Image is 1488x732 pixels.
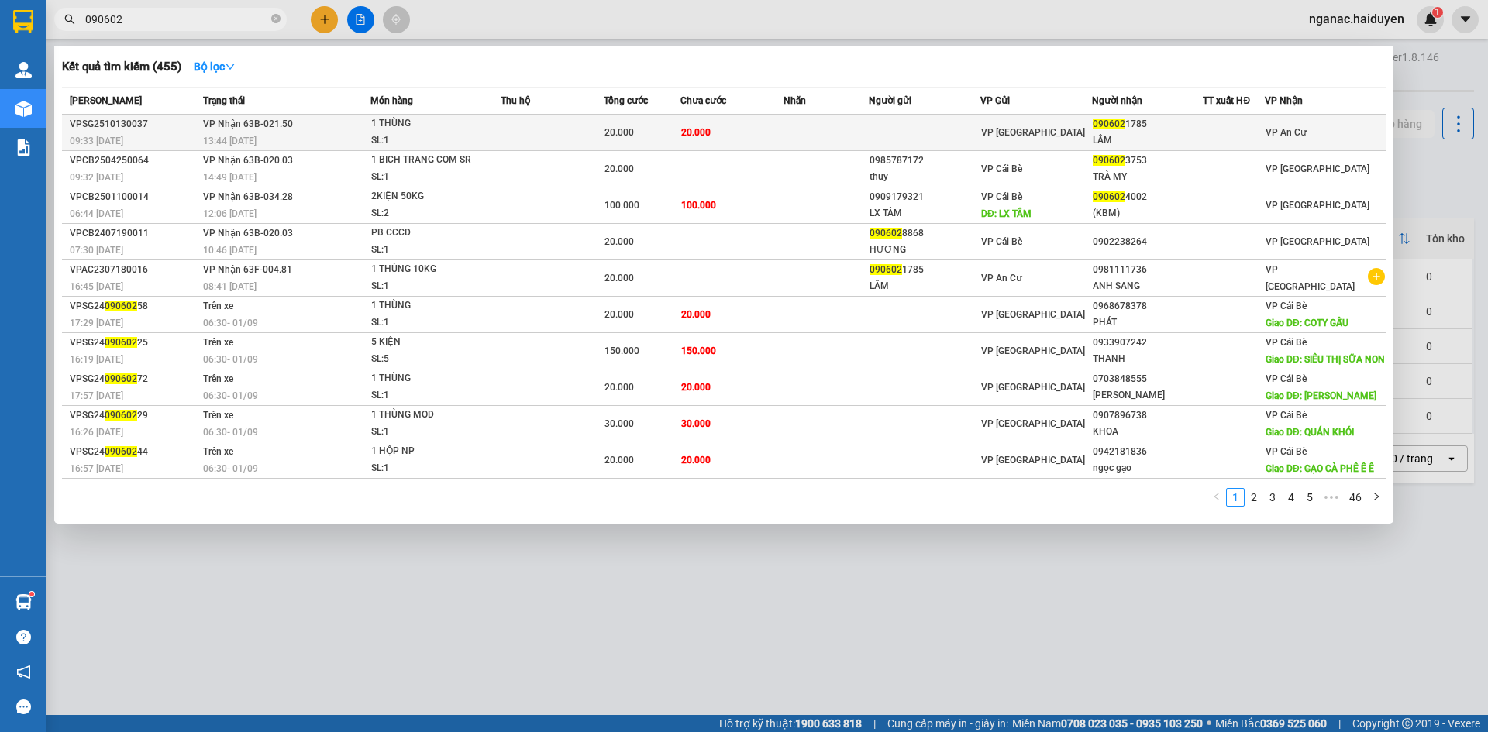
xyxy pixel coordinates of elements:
[1266,337,1307,348] span: VP Cái Bè
[371,314,487,332] div: SL: 1
[15,139,32,156] img: solution-icon
[1266,463,1374,474] span: Giao DĐ: GẠO CÀ PHÊ Ê Ê
[70,318,123,328] span: 17:29 [DATE]
[203,373,233,384] span: Trên xe
[181,54,248,79] button: Bộ lọcdown
[1093,387,1203,404] div: [PERSON_NAME]
[1367,488,1386,507] button: right
[70,208,123,219] span: 06:44 [DATE]
[1093,155,1125,166] span: 090602
[1093,444,1203,460] div: 0942181836
[70,136,123,146] span: 09:33 [DATE]
[981,127,1085,138] span: VP [GEOGRAPHIC_DATA]
[604,95,648,106] span: Tổng cước
[1093,116,1203,132] div: 1785
[203,281,257,292] span: 08:41 [DATE]
[70,427,123,438] span: 16:26 [DATE]
[15,62,32,78] img: warehouse-icon
[1093,119,1125,129] span: 090602
[1093,314,1203,331] div: PHÁT
[1093,335,1203,351] div: 0933907242
[70,298,198,314] div: VPSG24 58
[105,410,137,421] span: 090602
[981,382,1085,393] span: VP [GEOGRAPHIC_DATA]
[70,172,123,183] span: 09:32 [DATE]
[870,153,980,169] div: 0985787172
[1266,236,1369,247] span: VP [GEOGRAPHIC_DATA]
[1266,200,1369,211] span: VP [GEOGRAPHIC_DATA]
[1093,191,1125,202] span: 090602
[371,132,487,149] div: SL: 1
[62,59,181,75] h3: Kết quả tìm kiếm ( 455 )
[271,12,281,27] span: close-circle
[371,351,487,368] div: SL: 5
[105,373,137,384] span: 090602
[203,463,258,474] span: 06:30 - 01/09
[1093,298,1203,314] div: 0968678378
[85,11,268,28] input: Tìm tên, số ĐT hoặc mã đơn
[70,281,123,292] span: 16:45 [DATE]
[1092,95,1142,106] span: Người nhận
[870,262,980,278] div: 1785
[203,410,233,421] span: Trên xe
[371,115,487,132] div: 1 THÙNG
[371,261,487,278] div: 1 THÙNG 10KG
[981,191,1022,202] span: VP Cái Bè
[681,309,711,320] span: 20.000
[981,208,1032,219] span: DĐ: LX TÂM
[64,14,75,25] span: search
[681,200,716,211] span: 100.000
[1282,488,1300,507] li: 4
[194,60,236,73] strong: Bộ lọc
[1226,488,1245,507] li: 1
[371,152,487,169] div: 1 BICH TRANG COM SR
[70,153,198,169] div: VPCB2504250064
[1345,489,1366,506] a: 46
[870,242,980,258] div: HƯƠNG
[604,309,634,320] span: 20.000
[370,95,413,106] span: Món hàng
[1207,488,1226,507] button: left
[1093,169,1203,185] div: TRÀ MY
[604,163,634,174] span: 20.000
[501,95,530,106] span: Thu hộ
[784,95,806,106] span: Nhãn
[271,14,281,23] span: close-circle
[371,278,487,295] div: SL: 1
[981,418,1085,429] span: VP [GEOGRAPHIC_DATA]
[1264,489,1281,506] a: 3
[105,337,137,348] span: 090602
[981,163,1022,174] span: VP Cái Bè
[70,354,123,365] span: 16:19 [DATE]
[70,95,142,106] span: [PERSON_NAME]
[604,455,634,466] span: 20.000
[203,354,258,365] span: 06:30 - 01/09
[371,334,487,351] div: 5 KIỆN
[371,242,487,259] div: SL: 1
[1093,460,1203,476] div: ngọc gạo
[203,208,257,219] span: 12:06 [DATE]
[16,699,31,714] span: message
[371,297,487,314] div: 1 THÙNG
[870,278,980,294] div: LÂM
[1301,489,1318,506] a: 5
[604,200,639,211] span: 100.000
[203,228,293,239] span: VP Nhận 63B-020.03
[371,370,487,387] div: 1 THÙNG
[1266,373,1307,384] span: VP Cái Bè
[870,205,980,222] div: LX TÂM
[870,264,902,275] span: 090602
[203,95,245,106] span: Trạng thái
[203,390,258,401] span: 06:30 - 01/09
[980,95,1010,106] span: VP Gửi
[981,455,1085,466] span: VP [GEOGRAPHIC_DATA]
[1263,488,1282,507] li: 3
[70,444,198,460] div: VPSG24 44
[203,427,258,438] span: 06:30 - 01/09
[70,245,123,256] span: 07:30 [DATE]
[681,382,711,393] span: 20.000
[105,446,137,457] span: 090602
[371,443,487,460] div: 1 HỘP NP
[371,205,487,222] div: SL: 2
[225,61,236,72] span: down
